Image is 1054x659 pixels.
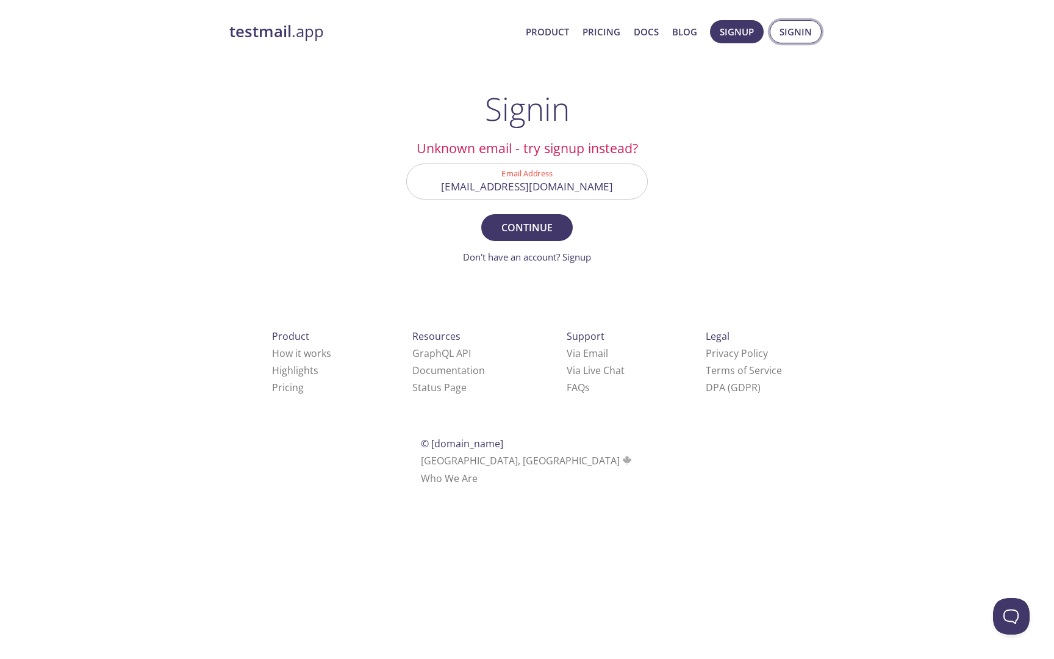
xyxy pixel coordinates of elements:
a: Terms of Service [706,364,782,377]
a: Docs [634,24,659,40]
a: Pricing [583,24,620,40]
strong: testmail [229,21,292,42]
h1: Signin [485,90,570,127]
span: Resources [412,329,461,343]
a: DPA (GDPR) [706,381,761,394]
a: testmail.app [229,21,516,42]
button: Continue [481,214,573,241]
a: GraphQL API [412,347,471,360]
span: Legal [706,329,730,343]
a: Via Email [567,347,608,360]
a: Blog [672,24,697,40]
button: Signin [770,20,822,43]
a: Who We Are [421,472,478,485]
a: Status Page [412,381,467,394]
button: Signup [710,20,764,43]
a: Highlights [272,364,318,377]
a: Don't have an account? Signup [463,251,591,263]
h2: Unknown email - try signup instead? [406,138,648,159]
span: s [585,381,590,394]
a: FAQ [567,381,590,394]
span: © [DOMAIN_NAME] [421,437,503,450]
span: Support [567,329,604,343]
a: How it works [272,347,331,360]
a: Via Live Chat [567,364,625,377]
span: Continue [495,219,559,236]
span: Product [272,329,309,343]
a: Pricing [272,381,304,394]
span: [GEOGRAPHIC_DATA], [GEOGRAPHIC_DATA] [421,454,634,467]
a: Product [526,24,569,40]
span: Signup [720,24,754,40]
span: Signin [780,24,812,40]
iframe: Help Scout Beacon - Open [993,598,1030,635]
a: Privacy Policy [706,347,768,360]
a: Documentation [412,364,485,377]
